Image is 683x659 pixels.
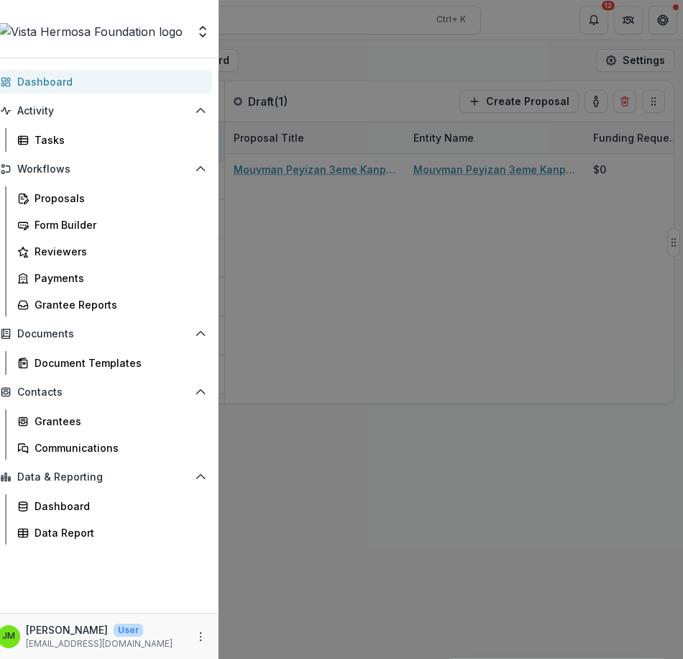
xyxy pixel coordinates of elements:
[17,163,189,176] span: Workflows
[17,328,189,340] span: Documents
[26,637,173,650] p: [EMAIL_ADDRESS][DOMAIN_NAME]
[35,525,201,540] div: Data Report
[35,191,201,206] div: Proposals
[12,494,212,518] a: Dashboard
[12,186,212,210] a: Proposals
[17,386,189,399] span: Contacts
[12,213,212,237] a: Form Builder
[35,440,201,455] div: Communications
[26,622,108,637] p: [PERSON_NAME]
[35,499,201,514] div: Dashboard
[12,240,212,263] a: Reviewers
[193,17,213,46] button: Open entity switcher
[35,297,201,312] div: Grantee Reports
[12,266,212,290] a: Payments
[12,436,212,460] a: Communications
[35,271,201,286] div: Payments
[12,293,212,317] a: Grantee Reports
[114,624,143,637] p: User
[35,244,201,259] div: Reviewers
[17,471,189,483] span: Data & Reporting
[12,409,212,433] a: Grantees
[192,628,209,645] button: More
[2,632,15,641] div: Jerry Martinez
[35,217,201,232] div: Form Builder
[17,74,201,89] div: Dashboard
[12,351,212,375] a: Document Templates
[12,521,212,545] a: Data Report
[17,105,189,117] span: Activity
[35,414,201,429] div: Grantees
[35,355,201,371] div: Document Templates
[35,132,201,147] div: Tasks
[12,128,212,152] a: Tasks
